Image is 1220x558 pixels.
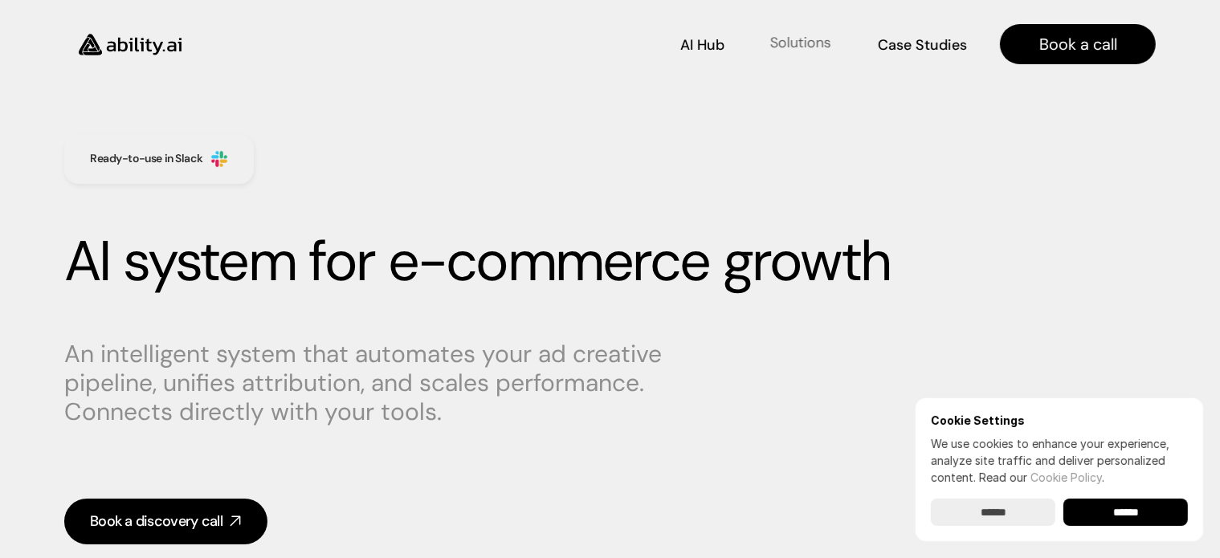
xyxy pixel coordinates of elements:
[770,33,831,53] p: Solutions
[90,151,202,167] h3: Ready-to-use in Slack
[680,31,724,59] a: AI Hub
[64,228,1156,295] h1: AI system for e-commerce growth
[204,24,1156,64] nav: Main navigation
[1039,33,1117,55] p: Book a call
[1030,470,1102,484] a: Cookie Policy
[90,511,222,532] div: Book a discovery call
[931,413,1188,427] h6: Cookie Settings
[769,31,833,59] a: Solutions
[979,470,1104,484] span: Read our .
[680,35,724,55] p: AI Hub
[877,31,968,59] a: Case Studies
[64,340,675,426] p: An intelligent system that automates your ad creative pipeline, unifies attribution, and scales p...
[64,499,267,544] a: Book a discovery call
[878,35,967,55] p: Case Studies
[931,435,1188,486] p: We use cookies to enhance your experience, analyze site traffic and deliver personalized content.
[1000,24,1156,64] a: Book a call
